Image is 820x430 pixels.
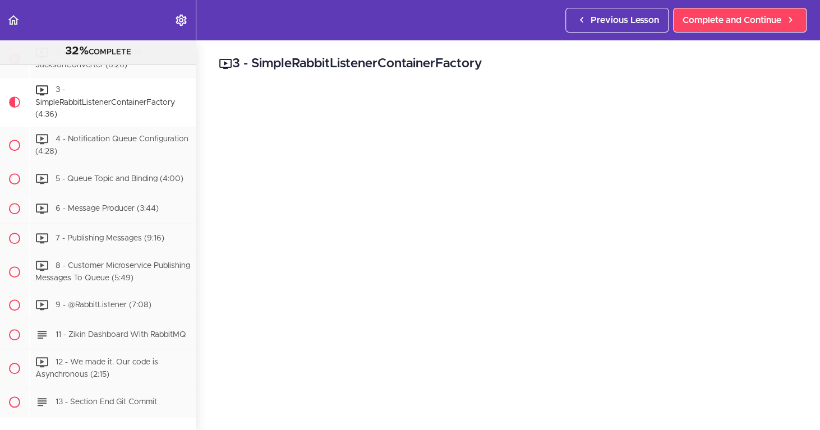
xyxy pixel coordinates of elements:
h2: 3 - SimpleRabbitListenerContainerFactory [219,54,798,73]
span: 5 - Queue Topic and Binding (4:00) [56,174,183,182]
div: COMPLETE [14,44,182,59]
span: Previous Lesson [591,13,659,27]
span: 32% [65,45,89,57]
iframe: Video Player [219,90,798,416]
span: 8 - Customer Microservice Publishing Messages To Queue (5:49) [35,261,190,282]
span: 9 - @RabbitListener (7:08) [56,301,151,309]
svg: Settings Menu [174,13,188,27]
span: 11 - Zikin Dashboard With RabbitMQ [56,331,186,339]
span: 7 - Publishing Messages (9:16) [56,234,164,242]
span: Complete and Continue [683,13,781,27]
a: Complete and Continue [673,8,807,33]
span: 6 - Message Producer (3:44) [56,204,159,212]
span: 12 - We made it. Our code is Asynchronous (2:15) [35,358,158,379]
span: 3 - SimpleRabbitListenerContainerFactory (4:36) [35,86,175,118]
svg: Back to course curriculum [7,13,20,27]
span: 13 - Section End Git Commit [56,397,157,405]
span: 4 - Notification Queue Configuration (4:28) [35,135,188,155]
a: Previous Lesson [565,8,669,33]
